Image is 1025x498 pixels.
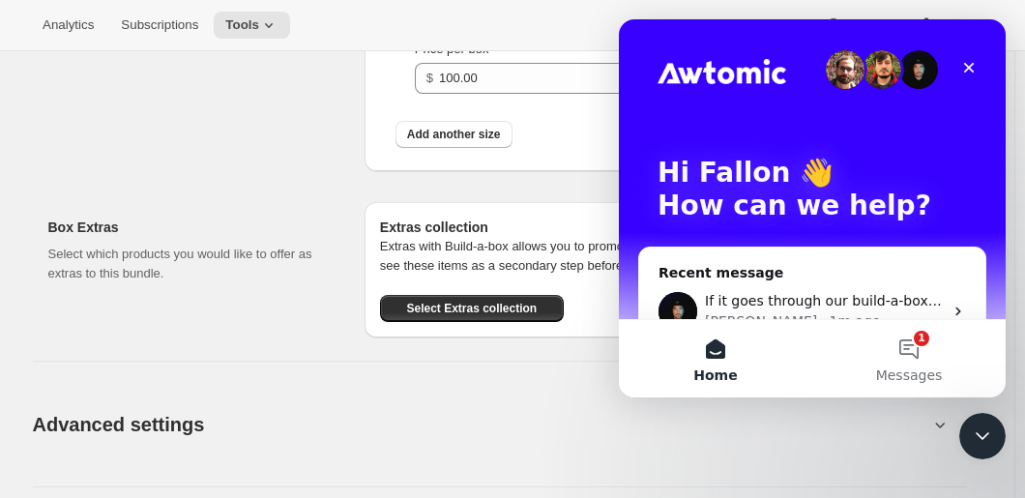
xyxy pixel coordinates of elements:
[109,12,210,39] button: Subscriptions
[48,245,334,283] p: Select which products you would like to offer as extras to this bundle.
[959,413,1006,459] iframe: Intercom live chat
[380,295,564,322] button: Select Extras collection
[407,127,501,142] span: Add another size
[843,17,869,33] span: Help
[21,387,940,461] button: Advanced settings
[936,17,982,33] span: Settings
[380,218,952,237] h6: Extras collection
[406,301,537,316] span: Select Extras collection
[619,19,1006,397] iframe: Intercom live chat
[439,63,630,94] input: 10.00
[31,12,105,39] button: Analytics
[395,121,512,148] button: Add another size
[33,409,205,440] span: Advanced settings
[225,17,259,33] span: Tools
[43,17,94,33] span: Analytics
[121,17,198,33] span: Subscriptions
[380,237,952,276] p: Extras with Build-a-box allows you to promote additional products during their purchase. Customer...
[214,12,290,39] button: Tools
[48,218,334,237] h2: Box Extras
[812,12,900,39] button: Help
[905,12,994,39] button: Settings
[426,71,433,85] span: $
